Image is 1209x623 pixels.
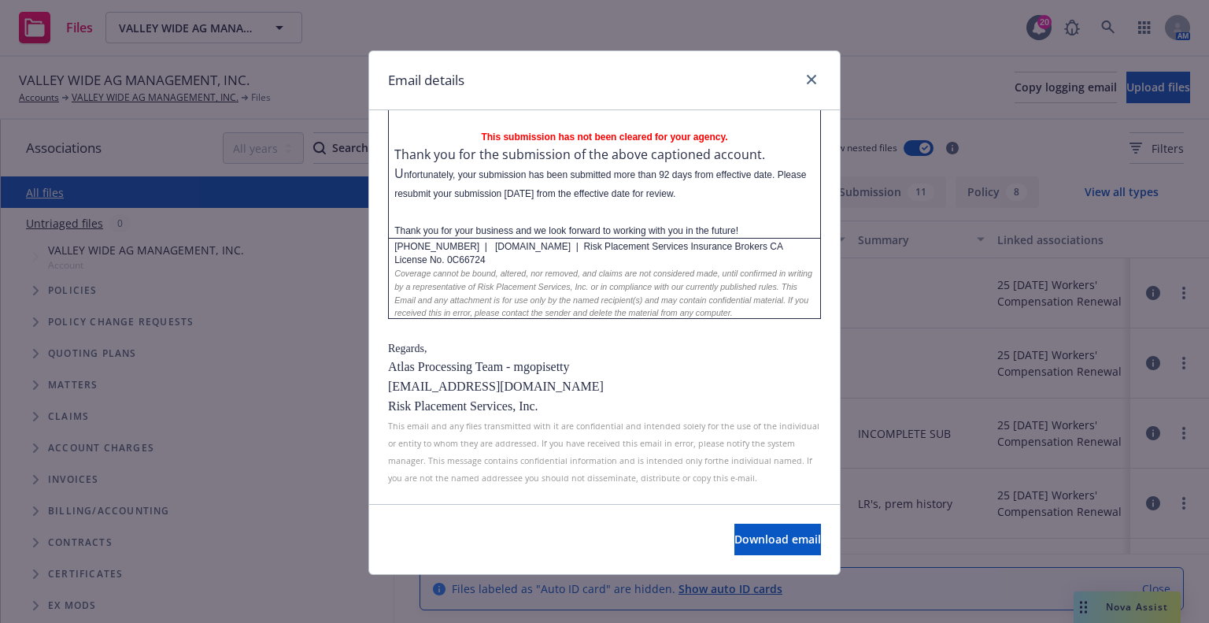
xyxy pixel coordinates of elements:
span: Thank you for your business and we look forward to working with you in the future! [394,225,738,236]
h1: Email details [388,70,464,91]
button: Download email [734,524,821,555]
span: nfortunately, your submission has been submitted more than 92 days from effective date. Please re... [394,169,806,199]
p: Thank you for the submission of the above captioned account. U [394,145,815,202]
span: [PHONE_NUMBER] | [DOMAIN_NAME] | Risk Placement Services Insurance Brokers CA License No. 0C66724 [394,241,782,265]
a: close [802,70,821,89]
span: Regards, [388,343,427,354]
span: This submission has not been cleared for your agency. [481,132,727,143]
font: [EMAIL_ADDRESS][DOMAIN_NAME] [388,380,604,393]
span: Coverage cannot be bound, altered, nor removed, and claims are not considered made, until confirm... [394,269,812,317]
font: Risk Placement Services, Inc. [388,399,538,413]
span: the [715,455,729,466]
span: Download email [734,532,821,547]
span: This email and any files transmitted with it are confidential and intended solely for the use of ... [388,421,819,466]
font: Atlas Processing Team - mgopisetty [388,360,570,373]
